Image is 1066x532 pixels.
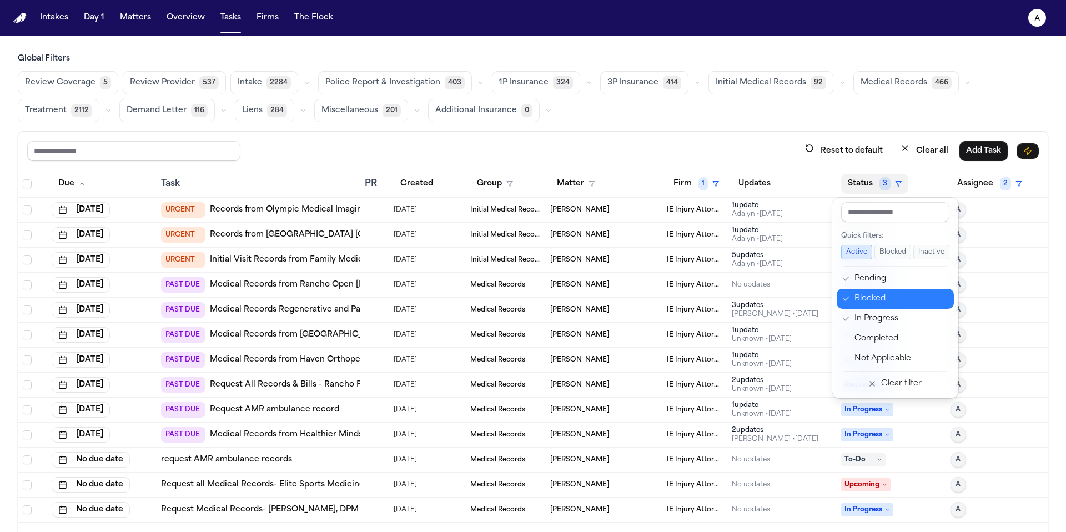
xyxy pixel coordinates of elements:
[841,245,872,259] button: Active
[874,245,911,259] button: Blocked
[841,232,949,240] div: Quick filters:
[832,198,958,398] div: Status3
[881,377,922,390] div: Clear filter
[854,352,947,365] div: Not Applicable
[913,245,949,259] button: Inactive
[854,332,947,345] div: Completed
[854,312,947,325] div: In Progress
[854,272,947,285] div: Pending
[854,292,947,305] div: Blocked
[841,174,908,194] button: Status3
